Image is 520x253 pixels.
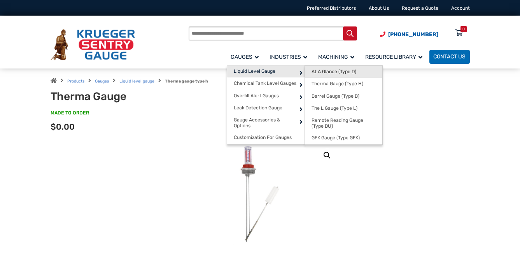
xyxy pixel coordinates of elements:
span: Remote Reading Gauge (Type DU) [312,118,375,130]
span: Therma Gauge (Type H) [312,81,363,87]
span: $0.00 [51,122,75,132]
span: Leak Detection Gauge [234,105,282,111]
span: At A Glance (Type D) [312,69,356,75]
span: Contact Us [433,54,466,60]
a: Customization For Gauges [227,132,305,144]
a: Leak Detection Gauge [227,102,305,114]
strong: Therma gauge type h [165,79,208,84]
span: Machining [318,54,354,60]
div: 0 [462,26,465,32]
a: Chemical Tank Level Gauges [227,77,305,90]
span: Barrel Gauge (Type B) [312,93,359,99]
a: Industries [266,49,314,65]
span: Industries [270,54,307,60]
a: The L Gauge (Type L) [305,102,382,115]
a: Request a Quote [402,5,438,11]
a: About Us [369,5,389,11]
span: MADE TO ORDER [51,110,89,117]
a: Preferred Distributors [307,5,356,11]
span: Overfill Alert Gauges [234,93,279,99]
span: GFK Gauge (Type GFK) [312,135,360,141]
a: Liquid level gauge [119,79,154,84]
a: Gauges [95,79,109,84]
a: Overfill Alert Gauges [227,90,305,102]
span: Liquid Level Gauge [234,69,275,74]
span: Gauges [231,54,259,60]
a: Remote Reading Gauge (Type DU) [305,115,382,132]
a: Machining [314,49,361,65]
img: Krueger Sentry Gauge [51,29,135,60]
a: Contact Us [429,50,470,64]
span: Gauge Accessories & Options [234,117,298,129]
a: Resource Library [361,49,429,65]
h1: Therma Gauge [51,90,218,103]
span: Chemical Tank Level Gauges [234,81,296,86]
a: Phone Number (920) 434-8860 [380,30,438,39]
span: The L Gauge (Type L) [312,105,357,111]
a: At A Glance (Type D) [305,66,382,78]
a: Gauges [227,49,266,65]
a: GFK Gauge (Type GFK) [305,132,382,144]
a: Products [67,79,84,84]
a: Therma Gauge (Type H) [305,78,382,90]
a: Liquid Level Gauge [227,65,305,78]
span: Resource Library [365,54,422,60]
a: Gauge Accessories & Options [227,114,305,132]
a: Barrel Gauge (Type B) [305,90,382,103]
span: Customization For Gauges [234,135,292,141]
span: [PHONE_NUMBER] [388,31,438,38]
a: View full-screen image gallery [320,148,334,162]
a: Account [451,5,470,11]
